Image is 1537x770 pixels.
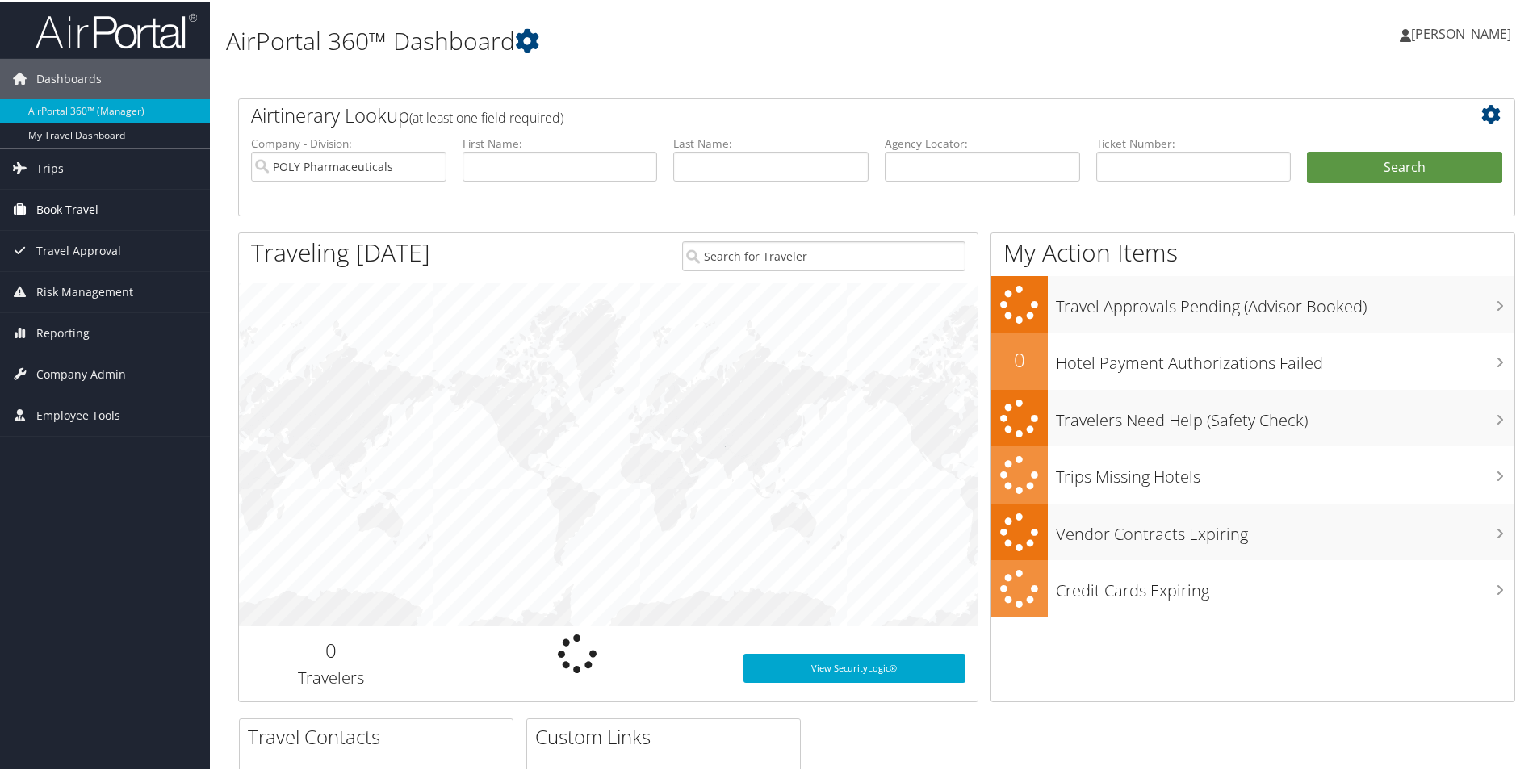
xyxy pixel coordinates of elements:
h3: Vendor Contracts Expiring [1056,513,1514,544]
span: Employee Tools [36,394,120,434]
a: Trips Missing Hotels [991,445,1514,502]
h1: AirPortal 360™ Dashboard [226,23,1094,56]
a: Travelers Need Help (Safety Check) [991,388,1514,446]
h2: Travel Contacts [248,722,513,749]
h2: Airtinerary Lookup [251,100,1396,128]
span: Trips [36,147,64,187]
h1: Traveling [DATE] [251,234,430,268]
span: Reporting [36,312,90,352]
a: View SecurityLogic® [743,652,965,681]
span: (at least one field required) [409,107,563,125]
h2: 0 [991,345,1048,372]
span: Risk Management [36,270,133,311]
span: Book Travel [36,188,98,228]
h3: Travel Approvals Pending (Advisor Booked) [1056,286,1514,316]
h3: Hotel Payment Authorizations Failed [1056,342,1514,373]
h3: Travelers Need Help (Safety Check) [1056,400,1514,430]
label: Last Name: [673,134,869,150]
a: Travel Approvals Pending (Advisor Booked) [991,274,1514,332]
a: Vendor Contracts Expiring [991,502,1514,559]
h3: Trips Missing Hotels [1056,456,1514,487]
a: 0Hotel Payment Authorizations Failed [991,332,1514,388]
label: Agency Locator: [885,134,1080,150]
button: Search [1307,150,1502,182]
label: Company - Division: [251,134,446,150]
span: Company Admin [36,353,126,393]
a: [PERSON_NAME] [1400,8,1527,56]
h3: Credit Cards Expiring [1056,570,1514,601]
label: Ticket Number: [1096,134,1292,150]
img: airportal-logo.png [36,10,197,48]
label: First Name: [463,134,658,150]
h1: My Action Items [991,234,1514,268]
span: Travel Approval [36,229,121,270]
h3: Travelers [251,665,412,688]
span: Dashboards [36,57,102,98]
span: [PERSON_NAME] [1411,23,1511,41]
h2: Custom Links [535,722,800,749]
h2: 0 [251,635,412,663]
input: Search for Traveler [682,240,965,270]
a: Credit Cards Expiring [991,559,1514,616]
